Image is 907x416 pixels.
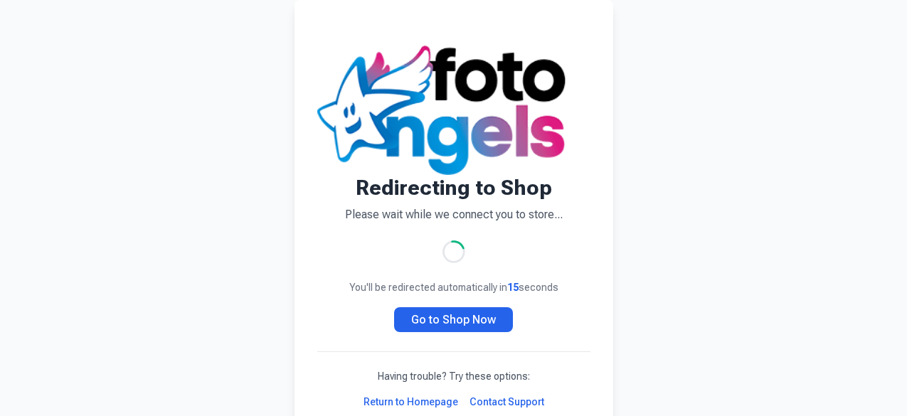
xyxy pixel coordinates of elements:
[470,395,544,409] a: Contact Support
[317,206,590,223] p: Please wait while we connect you to store...
[394,307,513,332] a: Go to Shop Now
[317,369,590,383] p: Having trouble? Try these options:
[317,280,590,294] p: You'll be redirected automatically in seconds
[364,395,458,409] a: Return to Homepage
[317,175,590,201] h1: Redirecting to Shop
[507,282,519,293] span: 15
